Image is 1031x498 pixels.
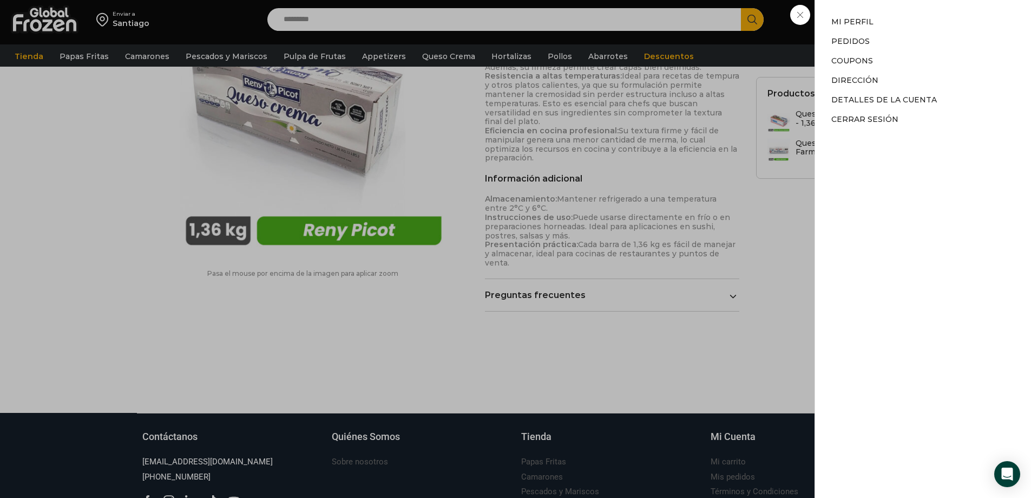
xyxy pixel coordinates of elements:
a: Coupons [831,56,873,66]
a: Cerrar sesión [831,114,898,124]
a: Pedidos [831,36,870,46]
a: Mi perfil [831,17,874,27]
a: Dirección [831,75,878,85]
a: Detalles de la cuenta [831,95,937,105]
div: Open Intercom Messenger [994,461,1020,487]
